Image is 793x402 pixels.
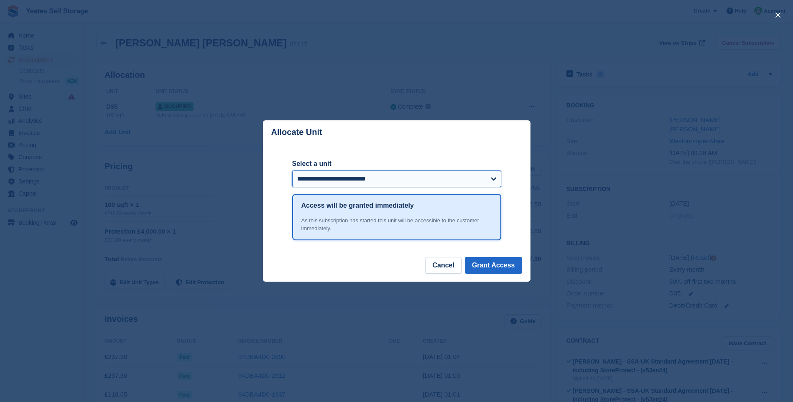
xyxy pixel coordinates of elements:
[292,159,501,169] label: Select a unit
[465,257,522,274] button: Grant Access
[301,216,492,233] div: As this subscription has started this unit will be accessible to the customer immediately.
[271,127,322,137] p: Allocate Unit
[771,8,785,22] button: close
[425,257,461,274] button: Cancel
[301,201,414,211] h1: Access will be granted immediately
